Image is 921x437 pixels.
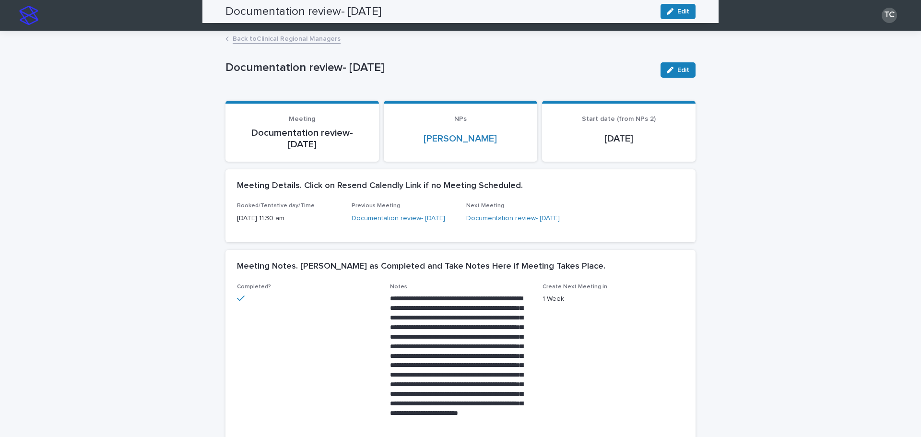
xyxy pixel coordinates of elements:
[554,133,684,144] p: [DATE]
[352,203,400,209] span: Previous Meeting
[466,213,560,224] a: Documentation review- [DATE]
[237,261,605,272] h2: Meeting Notes. [PERSON_NAME] as Completed and Take Notes Here if Meeting Takes Place.
[424,133,497,144] a: [PERSON_NAME]
[289,116,315,122] span: Meeting
[882,8,897,23] div: TC
[19,6,38,25] img: stacker-logo-s-only.png
[390,284,407,290] span: Notes
[237,181,523,191] h2: Meeting Details. Click on Resend Calendly Link if no Meeting Scheduled.
[237,127,367,150] p: Documentation review- [DATE]
[233,33,341,44] a: Back toClinical Regional Managers
[237,213,340,224] p: [DATE] 11:30 am
[237,203,315,209] span: Booked/Tentative day/Time
[352,213,445,224] a: Documentation review- [DATE]
[543,284,607,290] span: Create Next Meeting in
[225,61,653,75] p: Documentation review- [DATE]
[661,62,696,78] button: Edit
[543,294,684,304] p: 1 Week
[454,116,467,122] span: NPs
[582,116,656,122] span: Start date (from NPs 2)
[677,67,689,73] span: Edit
[237,284,271,290] span: Completed?
[466,203,504,209] span: Next Meeting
